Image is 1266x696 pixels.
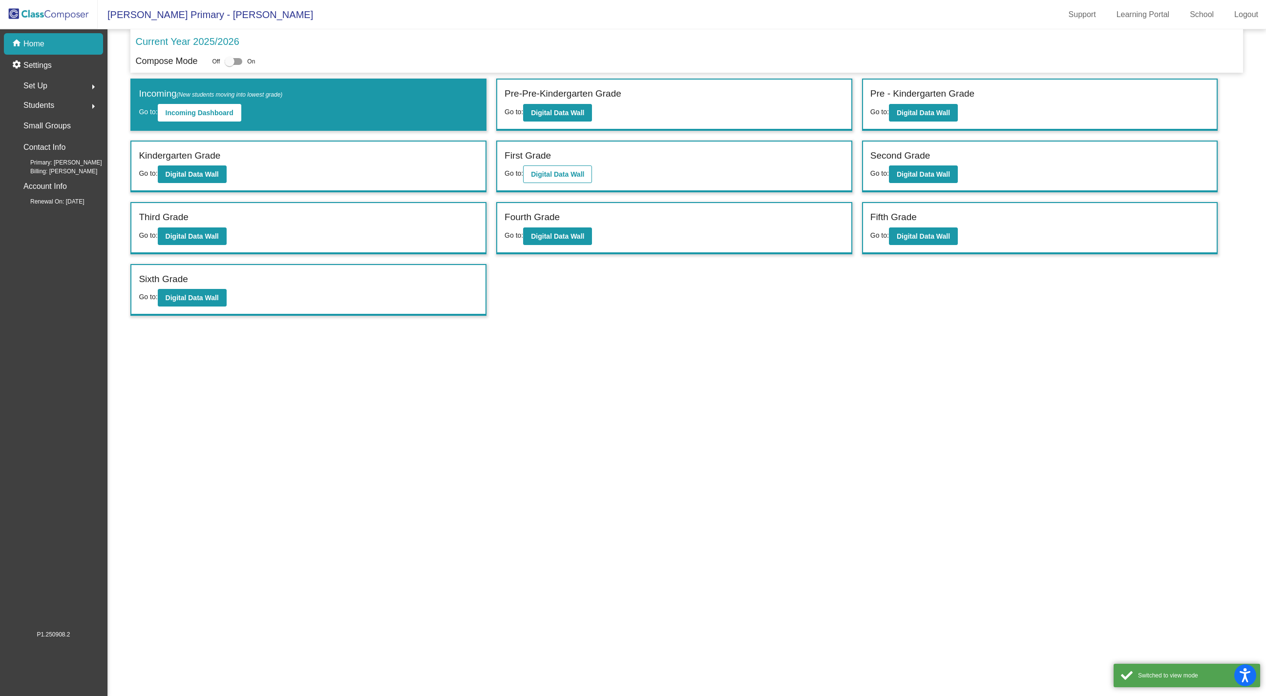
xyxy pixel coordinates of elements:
span: Billing: [PERSON_NAME] [15,167,97,176]
button: Digital Data Wall [523,165,592,183]
label: Second Grade [870,149,930,163]
span: Go to: [139,108,157,116]
span: Primary: [PERSON_NAME] [15,158,102,167]
span: Go to: [505,169,523,177]
span: Go to: [505,108,523,116]
label: First Grade [505,149,551,163]
span: Set Up [23,79,47,93]
span: Go to: [870,108,889,116]
label: Third Grade [139,210,188,225]
button: Digital Data Wall [889,104,958,122]
button: Digital Data Wall [523,104,592,122]
p: Compose Mode [135,55,197,68]
mat-icon: arrow_right [87,101,99,112]
label: Pre - Kindergarten Grade [870,87,974,101]
label: Kindergarten Grade [139,149,220,163]
b: Digital Data Wall [897,109,950,117]
button: Digital Data Wall [889,165,958,183]
a: Learning Portal [1109,7,1178,22]
b: Incoming Dashboard [166,109,233,117]
button: Digital Data Wall [158,165,227,183]
mat-icon: arrow_right [87,81,99,93]
b: Digital Data Wall [166,170,219,178]
label: Sixth Grade [139,272,188,287]
p: Current Year 2025/2026 [135,34,239,49]
b: Digital Data Wall [897,170,950,178]
b: Digital Data Wall [166,232,219,240]
span: Off [212,57,220,66]
label: Fifth Grade [870,210,917,225]
span: Students [23,99,54,112]
b: Digital Data Wall [897,232,950,240]
button: Digital Data Wall [158,289,227,307]
p: Account Info [23,180,67,193]
div: Switched to view mode [1138,671,1253,680]
span: Renewal On: [DATE] [15,197,84,206]
b: Digital Data Wall [531,232,584,240]
button: Digital Data Wall [158,227,227,245]
a: School [1182,7,1222,22]
a: Support [1061,7,1104,22]
label: Incoming [139,87,282,101]
span: Go to: [139,169,157,177]
button: Incoming Dashboard [158,104,241,122]
a: Logout [1226,7,1266,22]
b: Digital Data Wall [531,170,584,178]
p: Home [23,38,44,50]
span: Go to: [139,293,157,301]
span: Go to: [139,231,157,239]
p: Small Groups [23,119,71,133]
span: Go to: [505,231,523,239]
mat-icon: home [12,38,23,50]
mat-icon: settings [12,60,23,71]
p: Contact Info [23,141,65,154]
span: (New students moving into lowest grade) [177,91,283,98]
button: Digital Data Wall [889,227,958,245]
label: Fourth Grade [505,210,560,225]
span: Go to: [870,231,889,239]
p: Settings [23,60,52,71]
span: [PERSON_NAME] Primary - [PERSON_NAME] [98,7,313,22]
button: Digital Data Wall [523,227,592,245]
span: Go to: [870,169,889,177]
b: Digital Data Wall [166,294,219,302]
span: On [247,57,255,66]
label: Pre-Pre-Kindergarten Grade [505,87,621,101]
b: Digital Data Wall [531,109,584,117]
